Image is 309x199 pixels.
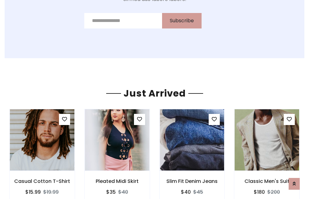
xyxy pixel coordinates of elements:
button: Subscribe [162,13,202,28]
h6: Classic Men's Suit [234,178,299,184]
del: $45 [193,188,203,196]
span: Just Arrived [121,87,188,100]
h6: Pleated Midi Skirt [85,178,150,184]
h6: Casual Cotton T-Shirt [10,178,75,184]
h6: $40 [181,189,191,195]
h6: $35 [106,189,116,195]
h6: Slim Fit Denim Jeans [160,178,225,184]
h6: $180 [254,189,265,195]
del: $200 [267,188,280,196]
del: $40 [118,188,128,196]
del: $19.99 [43,188,59,196]
h6: $15.99 [25,189,41,195]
